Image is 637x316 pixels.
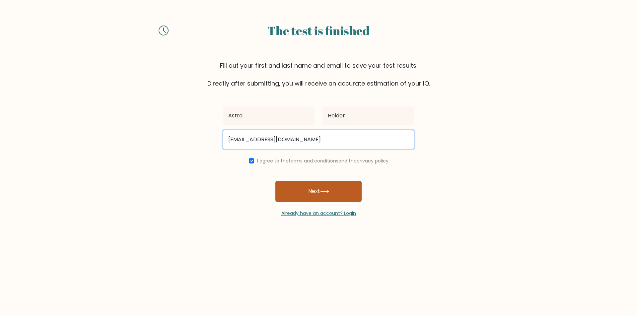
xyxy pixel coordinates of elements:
[289,158,338,164] a: terms and conditions
[281,210,356,217] a: Already have an account? Login
[322,106,414,125] input: Last name
[223,106,315,125] input: First name
[177,22,460,39] div: The test is finished
[357,158,389,164] a: privacy policy
[223,130,414,149] input: Email
[275,181,362,202] button: Next
[100,61,537,88] div: Fill out your first and last name and email to save your test results. Directly after submitting,...
[257,158,389,164] label: I agree to the and the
